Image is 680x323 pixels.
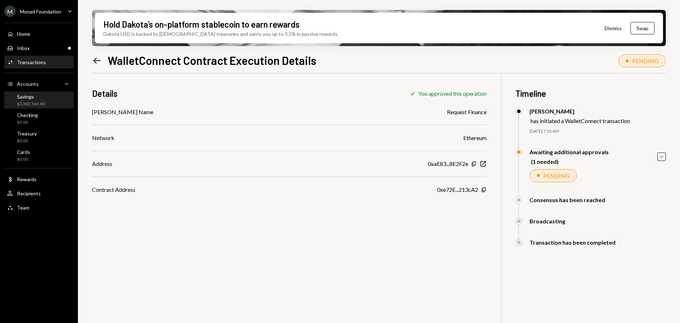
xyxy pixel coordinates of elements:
[4,173,74,185] a: Rewards
[4,187,74,200] a: Recipients
[529,108,630,115] div: [PERSON_NAME]
[531,158,609,165] div: (1 needed)
[92,108,153,116] div: [PERSON_NAME] Name
[17,156,30,162] div: $0.00
[4,6,16,17] div: M
[108,53,316,67] h1: WalletConnect Contract Execution Details
[17,31,30,37] div: Home
[17,112,38,118] div: Checking
[17,149,30,155] div: Cards
[529,218,565,224] div: Broadcasting
[596,20,630,37] button: Dismiss
[529,239,616,246] div: Transaction has been completed
[4,41,74,54] a: Inbox
[17,45,30,51] div: Inbox
[529,149,609,155] div: Awaiting additional approvals
[515,88,666,99] h3: Timeline
[17,59,46,65] div: Transactions
[17,94,45,100] div: Savings
[103,18,300,30] div: Hold Dakota’s on-platform stablecoin to earn rewards
[4,110,74,127] a: Checking$0.00
[4,91,74,108] a: Savings$2,302,541.80
[17,205,29,211] div: Team
[630,22,654,34] button: Swap
[4,27,74,40] a: Home
[17,130,37,137] div: Treasury
[17,101,45,107] div: $2,302,541.80
[531,117,630,124] div: has initiated a WalletConnect transaction
[437,185,478,194] div: 0xe72E...213cA2
[92,134,114,142] div: Network
[529,196,605,203] div: Consensus has been reached
[17,119,38,126] div: $0.00
[428,160,468,168] div: 0xaE83...8E2F2e
[92,88,118,99] h3: Details
[632,57,658,64] div: PENDING
[4,201,74,214] a: Team
[418,90,487,97] div: You approved this operation
[92,160,112,168] div: Address
[4,56,74,68] a: Transactions
[543,172,569,179] div: PENDING
[4,77,74,90] a: Accounts
[529,128,666,134] div: [DATE] 7:55 AM
[447,108,487,116] div: Request Finance
[92,185,135,194] div: Contract Address
[463,134,487,142] div: Ethereum
[4,128,74,145] a: Treasury$0.00
[4,147,74,164] a: Cards$0.00
[20,9,61,15] div: Monad Foundation
[17,138,37,144] div: $0.00
[103,30,339,38] div: Dakota USD is backed by [DEMOGRAPHIC_DATA] treasuries and earns you up to 3.5% in passive rewards.
[17,190,41,196] div: Recipients
[17,81,39,87] div: Accounts
[17,176,36,182] div: Rewards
